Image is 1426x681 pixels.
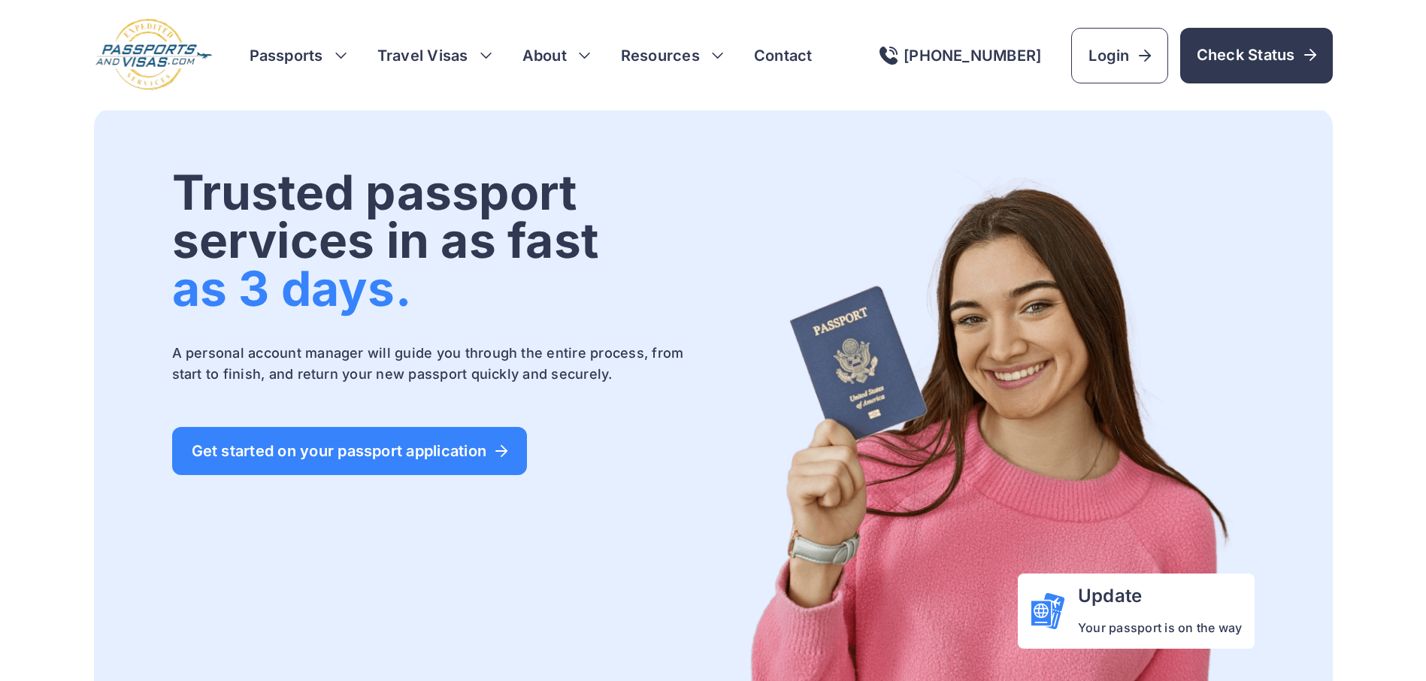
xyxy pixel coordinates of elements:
a: Contact [754,45,813,66]
span: Check Status [1197,44,1316,65]
span: Login [1088,45,1150,66]
a: Login [1071,28,1167,83]
a: Get started on your passport application [172,427,528,475]
img: Logo [94,18,213,92]
h4: Update [1078,586,1242,607]
a: Check Status [1180,28,1333,83]
p: A personal account manager will guide you through the entire process, from start to finish, and r... [172,343,710,385]
p: Your passport is on the way [1078,619,1242,637]
span: Get started on your passport application [192,443,508,459]
h1: Trusted passport services in as fast [172,168,710,313]
a: [PHONE_NUMBER] [880,47,1041,65]
h3: Resources [621,45,724,66]
h3: Passports [250,45,347,66]
a: About [522,45,567,66]
span: as 3 days. [172,259,411,317]
h3: Travel Visas [377,45,492,66]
